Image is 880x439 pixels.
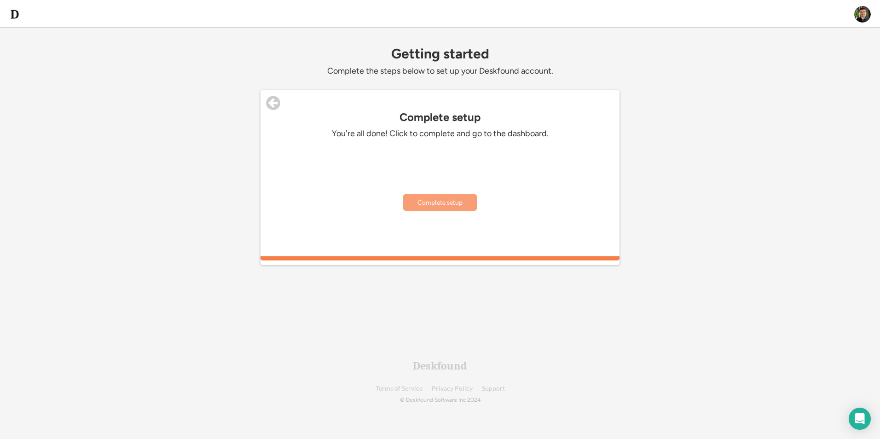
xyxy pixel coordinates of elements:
[9,9,20,20] img: d-whitebg.png
[376,385,423,392] a: Terms of Service
[302,128,578,139] div: You're all done! Click to complete and go to the dashboard.
[482,385,505,392] a: Support
[261,46,619,61] div: Getting started
[262,256,618,260] div: 100%
[413,360,467,371] div: Deskfound
[432,385,473,392] a: Privacy Policy
[403,194,477,211] button: Complete setup
[854,6,871,23] img: ACg8ocIQ0N5zp5oNMmE0e2Ee-JvP4dx-uV5oCBwvMf1RqFkedZl_zAs=s96-c
[261,111,619,124] div: Complete setup
[849,408,871,430] div: Open Intercom Messenger
[261,66,619,76] div: Complete the steps below to set up your Deskfound account.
